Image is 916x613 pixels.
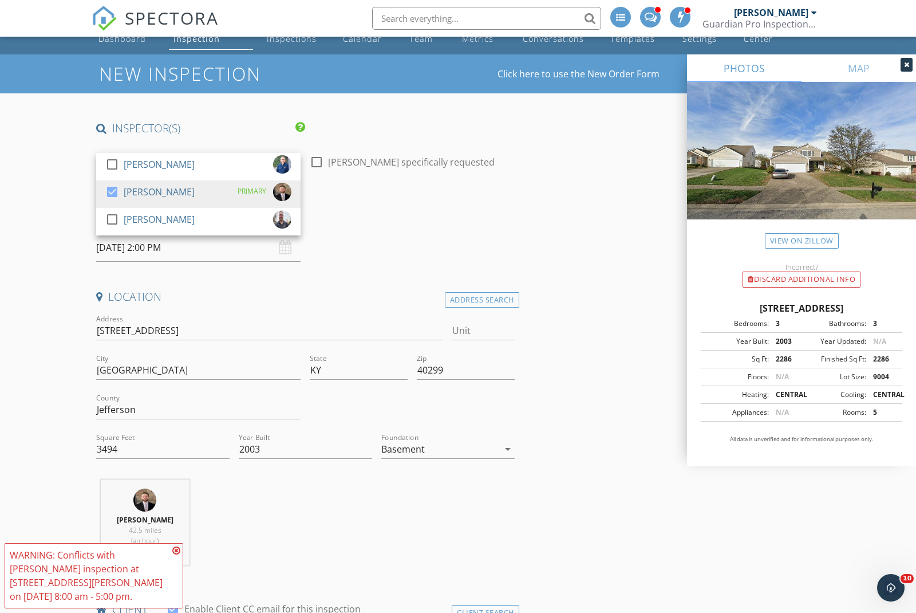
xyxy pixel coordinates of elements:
[877,574,905,602] iframe: Intercom live chat
[776,372,789,382] span: N/A
[687,262,916,272] div: Incorrect?
[866,319,899,329] div: 3
[10,548,169,603] div: WARNING: Conflicts with [PERSON_NAME] inspection at [STREET_ADDRESS][PERSON_NAME] on [DATE] 8:00 ...
[96,121,305,136] h4: INSPECTOR(S)
[610,33,655,44] div: Templates
[769,390,801,400] div: CENTRAL
[701,435,902,443] p: All data is unverified and for informational purposes only.
[682,33,717,44] div: Settings
[734,7,808,18] div: [PERSON_NAME]
[124,210,195,229] div: [PERSON_NAME]
[866,354,899,364] div: 2286
[523,33,584,44] div: Conversations
[96,289,515,304] h4: Location
[702,18,817,30] div: Guardian Pro Inspections and Environmental Services
[328,156,495,168] label: [PERSON_NAME] specifically requested
[704,354,769,364] div: Sq Ft:
[273,155,291,174] img: 940140632b0d4055a61a6395fa0aa53d.jpeg
[801,407,866,418] div: Rooms:
[238,183,266,200] div: PRIMARY
[267,33,317,44] div: Inspections
[769,354,801,364] div: 2286
[129,525,161,535] span: 42.5 miles
[866,372,899,382] div: 9004
[801,336,866,347] div: Year Updated:
[92,6,117,31] img: The Best Home Inspection Software - Spectora
[92,15,219,40] a: SPECTORA
[801,372,866,382] div: Lot Size:
[687,54,801,82] a: PHOTOS
[445,292,519,308] div: Address Search
[801,54,916,82] a: MAP
[901,574,914,583] span: 10
[873,336,886,346] span: N/A
[704,407,769,418] div: Appliances:
[501,442,515,456] i: arrow_drop_down
[704,319,769,329] div: Bedrooms:
[273,183,291,201] img: img_1584.jpeg
[372,7,601,30] input: Search everything...
[687,82,916,247] img: streetview
[704,372,769,382] div: Floors:
[765,233,839,249] a: View on Zillow
[133,489,156,512] img: img_1584.jpeg
[273,210,291,229] img: img_9763.jpeg
[704,390,769,400] div: Heating:
[131,536,159,545] span: (an hour)
[96,211,515,226] h4: Date/Time
[409,33,433,44] div: Team
[701,301,902,315] div: [STREET_ADDRESS]
[96,234,301,262] input: Select date
[743,272,860,288] div: Discard Additional info
[381,444,425,454] div: Basement
[498,69,660,78] a: Click here to use the New Order Form
[866,407,899,418] div: 5
[124,183,195,201] div: [PERSON_NAME]
[704,336,769,347] div: Year Built:
[866,390,899,400] div: CENTRAL
[125,6,219,30] span: SPECTORA
[769,336,801,347] div: 2003
[117,515,173,525] strong: [PERSON_NAME]
[801,319,866,329] div: Bathrooms:
[769,319,801,329] div: 3
[343,33,382,44] div: Calendar
[462,33,493,44] div: Metrics
[99,64,353,84] h1: New Inspection
[801,390,866,400] div: Cooling:
[124,155,195,174] div: [PERSON_NAME]
[801,354,866,364] div: Finished Sq Ft:
[776,407,789,417] span: N/A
